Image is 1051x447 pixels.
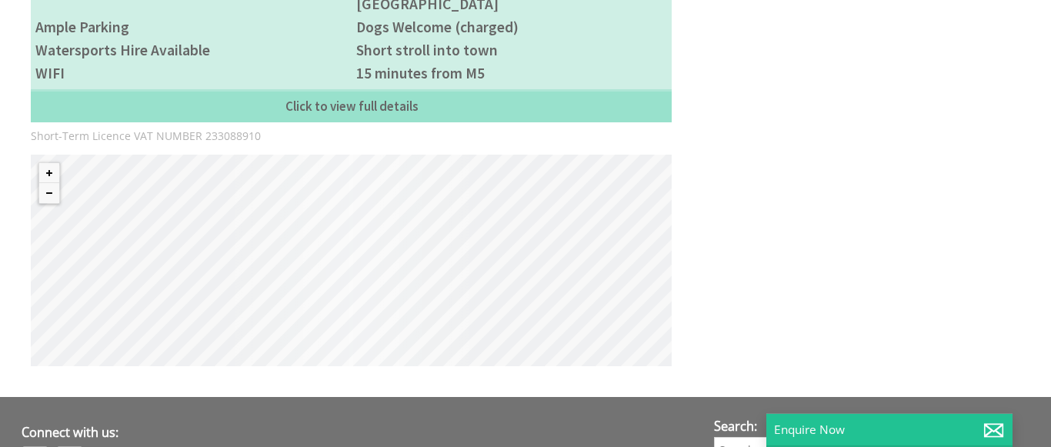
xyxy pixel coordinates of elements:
[31,122,672,143] div: Short-Term Licence VAT NUMBER 233088910
[774,422,1005,438] p: Enquire Now
[714,418,1011,435] h3: Search:
[31,15,352,38] li: Ample Parking
[31,89,672,122] a: Click to view full details
[31,38,352,62] li: Watersports Hire Available
[352,62,672,85] li: 15 minutes from M5
[39,183,59,203] button: Zoom out
[39,163,59,183] button: Zoom in
[22,424,694,441] h3: Connect with us:
[352,15,672,38] li: Dogs Welcome (charged)
[352,38,672,62] li: Short stroll into town
[31,62,352,85] li: WIFI
[31,155,672,366] canvas: Map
